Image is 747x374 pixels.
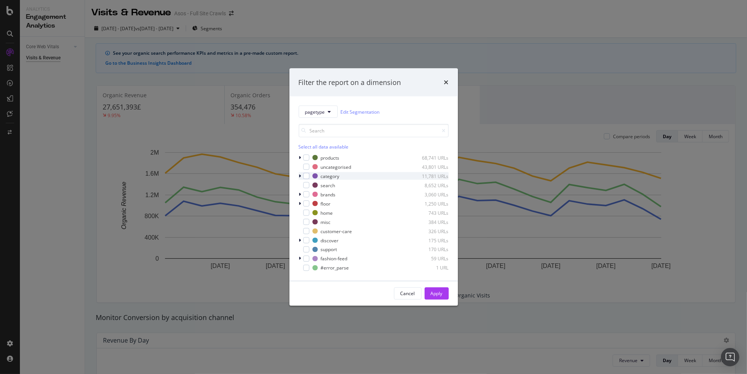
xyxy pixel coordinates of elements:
[411,154,449,161] div: 68,741 URLs
[299,124,449,137] input: Search
[411,200,449,207] div: 1,250 URLs
[321,255,348,262] div: fashion-feed
[411,191,449,198] div: 3,060 URLs
[411,228,449,234] div: 326 URLs
[321,173,340,179] div: category
[394,287,422,300] button: Cancel
[411,209,449,216] div: 743 URLs
[411,182,449,188] div: 8,652 URLs
[305,108,325,115] span: pagetype
[431,290,443,297] div: Apply
[400,290,415,297] div: Cancel
[341,108,380,116] a: Edit Segmentation
[411,237,449,243] div: 175 URLs
[321,237,339,243] div: discover
[299,77,401,87] div: Filter the report on a dimension
[411,265,449,271] div: 1 URL
[321,219,331,225] div: misc
[321,200,331,207] div: floor
[321,154,340,161] div: products
[289,68,458,306] div: modal
[721,348,739,366] div: Open Intercom Messenger
[321,182,335,188] div: search
[444,77,449,87] div: times
[321,246,337,253] div: support
[425,287,449,300] button: Apply
[299,144,449,150] div: Select all data available
[411,173,449,179] div: 11,781 URLs
[321,265,349,271] div: #error_parse
[321,163,351,170] div: uncategorised
[411,219,449,225] div: 384 URLs
[321,191,336,198] div: brands
[411,163,449,170] div: 43,801 URLs
[321,209,333,216] div: home
[411,255,449,262] div: 59 URLs
[299,106,338,118] button: pagetype
[321,228,352,234] div: customer-care
[411,246,449,253] div: 170 URLs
